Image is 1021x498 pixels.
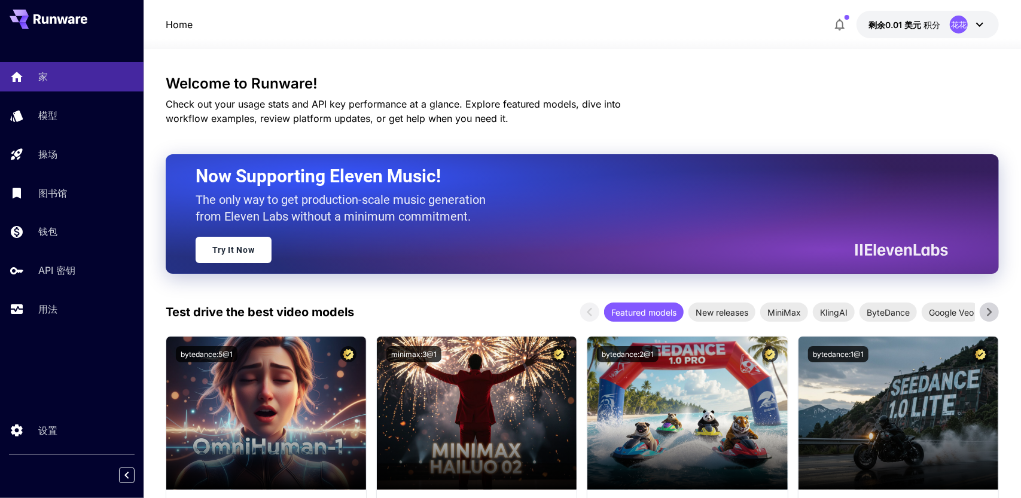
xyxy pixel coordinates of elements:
[760,303,808,322] div: MiniMax
[604,306,684,319] span: Featured models
[868,20,921,30] font: 剩余0.01 美元
[860,303,917,322] div: ByteDance
[166,337,366,490] img: alt
[166,98,621,124] span: Check out your usage stats and API key performance at a glance. Explore featured models, dive int...
[924,20,940,30] font: 积分
[951,20,967,29] font: 花花
[813,303,855,322] div: KlingAI
[38,148,57,160] font: 操场
[38,71,48,83] font: 家
[196,191,495,225] p: The only way to get production-scale music generation from Eleven Labs without a minimum commitment.
[38,187,67,199] font: 图书馆
[386,346,441,362] button: minimax:3@1
[38,424,57,436] font: 设置
[973,346,989,362] button: Certified Model – Vetted for best performance and includes a commercial license.
[166,75,999,92] h3: Welcome to Runware!
[166,303,354,321] p: Test drive the best video models
[760,306,808,319] span: MiniMax
[857,11,999,38] button: -0.0059美元花花
[176,346,237,362] button: bytedance:5@1
[597,346,659,362] button: bytedance:2@1
[551,346,567,362] button: Certified Model – Vetted for best performance and includes a commercial license.
[604,303,684,322] div: Featured models
[196,165,940,188] h2: Now Supporting Eleven Music!
[808,346,868,362] button: bytedance:1@1
[128,465,144,486] div: 折叠侧边栏
[688,306,755,319] span: New releases
[377,337,577,490] img: alt
[587,337,787,490] img: alt
[688,303,755,322] div: New releases
[38,303,57,315] font: 用法
[922,306,981,319] span: Google Veo
[166,17,193,32] a: Home
[813,306,855,319] span: KlingAI
[119,468,135,483] button: 折叠侧边栏
[38,264,75,276] font: API 密钥
[38,225,57,237] font: 钱包
[798,337,998,490] img: alt
[860,306,917,319] span: ByteDance
[196,237,272,263] a: Try It Now
[868,19,940,31] div: -0.0059美元
[38,109,57,121] font: 模型
[922,303,981,322] div: Google Veo
[762,346,778,362] button: Certified Model – Vetted for best performance and includes a commercial license.
[340,346,356,362] button: Certified Model – Vetted for best performance and includes a commercial license.
[166,17,193,32] nav: 面包屑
